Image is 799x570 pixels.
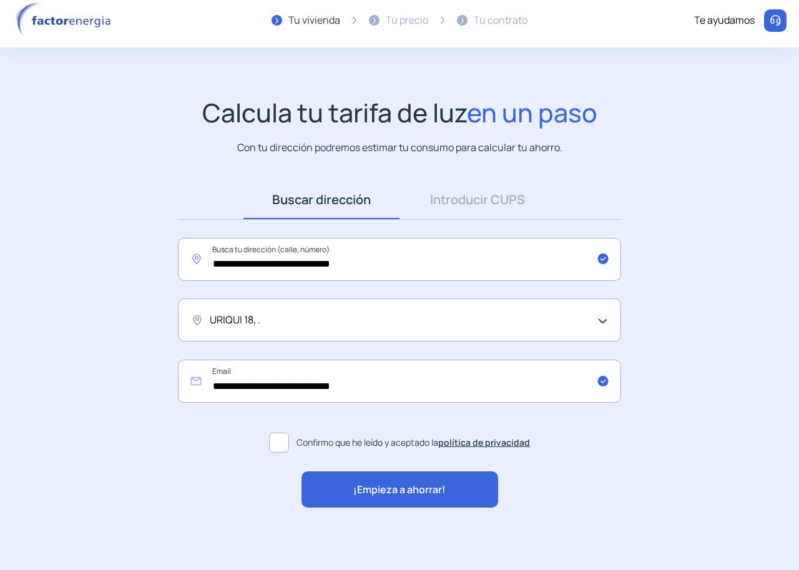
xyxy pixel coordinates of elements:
a: Buscar dirección [243,180,399,219]
span: en un paso [467,95,597,130]
div: Tu vivienda [288,12,340,29]
div: Te ayudamos [694,12,755,29]
img: logo factor [12,2,119,39]
span: URIQUI 18, . [210,312,260,328]
h1: Calcula tu tarifa de luz [202,97,597,128]
div: Tu precio [386,12,428,29]
span: ¡Empieza a ahorrar! [353,482,446,498]
div: Tu contrato [474,12,527,29]
p: Con tu dirección podremos estimar tu consumo para calcular tu ahorro. [237,140,562,155]
span: Confirmo que he leído y aceptado la [297,436,530,450]
a: Introducir CUPS [399,180,556,219]
a: política de privacidad [438,436,530,448]
img: llamar [769,14,782,27]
